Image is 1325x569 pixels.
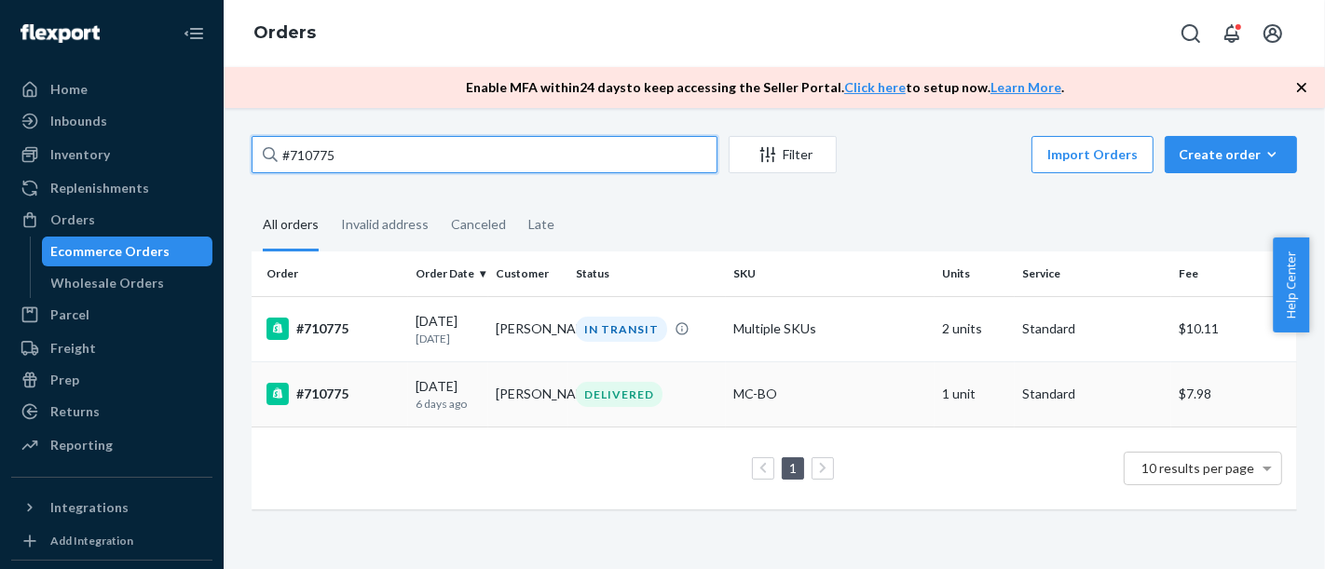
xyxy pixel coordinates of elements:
p: [DATE] [416,331,481,346]
div: All orders [263,200,319,251]
div: Returns [50,402,100,421]
a: Click here [844,79,906,95]
div: Invalid address [341,200,429,249]
td: [PERSON_NAME] [488,296,568,361]
img: Flexport logo [20,24,100,43]
th: Service [1015,251,1171,296]
div: Add Integration [50,533,133,549]
div: #710775 [266,383,401,405]
a: Inbounds [11,106,212,136]
td: 2 units [935,296,1015,361]
div: MC-BO [733,385,927,403]
input: Search orders [252,136,717,173]
p: 6 days ago [416,396,481,412]
a: Learn More [990,79,1061,95]
button: Create order [1165,136,1297,173]
td: [PERSON_NAME] [488,361,568,427]
div: DELIVERED [576,382,662,407]
div: Prep [50,371,79,389]
td: Multiple SKUs [726,296,935,361]
div: Orders [50,210,95,229]
div: [DATE] [416,312,481,346]
a: Add Integration [11,530,212,552]
div: Inbounds [50,112,107,130]
div: Freight [50,339,96,358]
div: Replenishments [50,179,149,197]
th: Status [568,251,725,296]
ol: breadcrumbs [239,7,331,61]
div: Reporting [50,436,113,454]
button: Help Center [1273,237,1309,332]
a: Prep [11,365,212,395]
p: Standard [1022,319,1164,338]
div: Canceled [451,200,506,249]
div: Create order [1179,145,1283,164]
td: $10.11 [1171,296,1297,361]
th: Fee [1171,251,1297,296]
div: Late [528,200,554,249]
th: Units [935,251,1015,296]
th: Order Date [408,251,488,296]
div: #710775 [266,318,401,340]
div: Home [50,80,88,99]
button: Open account menu [1254,15,1291,52]
div: Ecommerce Orders [51,242,171,261]
button: Open notifications [1213,15,1250,52]
td: $7.98 [1171,361,1297,427]
a: Inventory [11,140,212,169]
td: 1 unit [935,361,1015,427]
div: [DATE] [416,377,481,412]
div: Integrations [50,498,129,517]
div: Filter [730,145,836,164]
a: Returns [11,397,212,427]
button: Filter [729,136,837,173]
button: Close Navigation [175,15,212,52]
div: Inventory [50,145,110,164]
div: Parcel [50,305,89,324]
a: Reporting [11,430,212,460]
th: Order [252,251,408,296]
a: Ecommerce Orders [42,237,213,266]
div: IN TRANSIT [576,317,667,342]
p: Standard [1022,385,1164,403]
a: Parcel [11,300,212,330]
div: Wholesale Orders [51,274,165,292]
button: Integrations [11,493,212,522]
span: 10 results per page [1142,460,1255,476]
p: Enable MFA within 24 days to keep accessing the Seller Portal. to setup now. . [466,78,1064,97]
button: Open Search Box [1172,15,1209,52]
div: Customer [496,265,561,281]
a: Home [11,75,212,104]
a: Freight [11,333,212,363]
a: Replenishments [11,173,212,203]
a: Wholesale Orders [42,268,213,298]
a: Orders [11,205,212,235]
button: Import Orders [1031,136,1154,173]
th: SKU [726,251,935,296]
a: Page 1 is your current page [785,460,800,476]
a: Orders [253,22,316,43]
